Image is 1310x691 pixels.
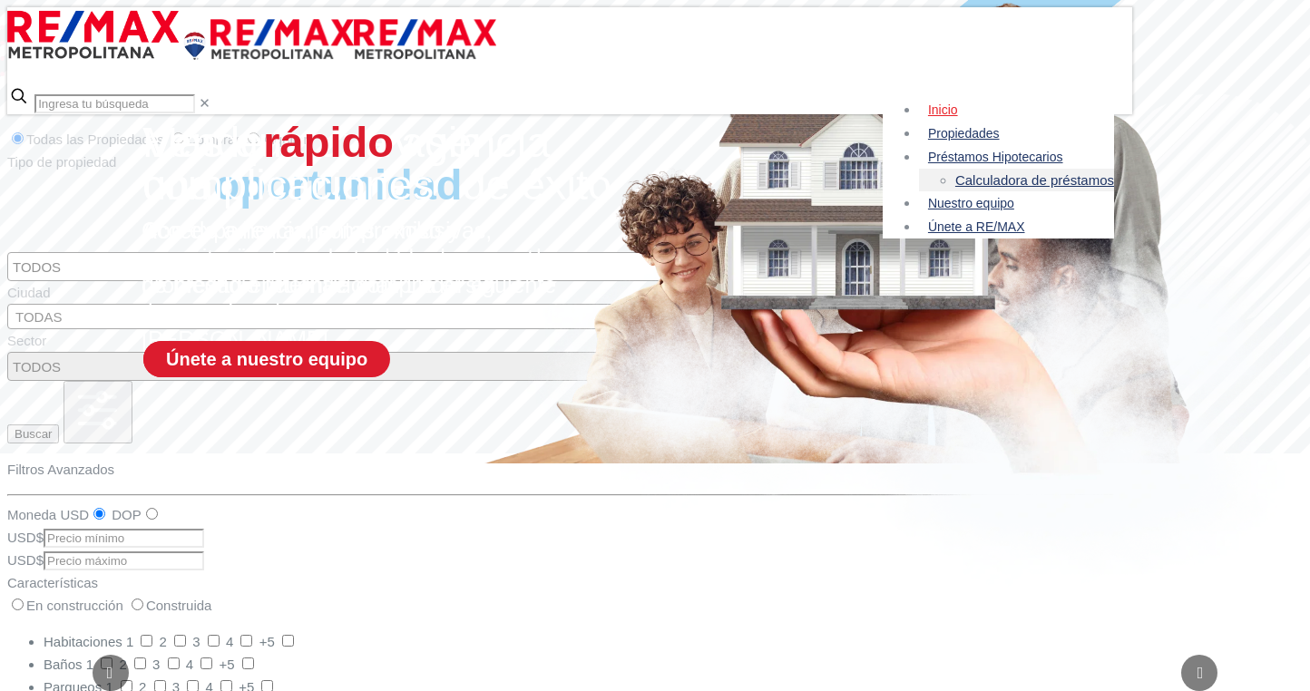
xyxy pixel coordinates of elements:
[955,172,1114,188] a: Calculadora de préstamos
[7,530,36,545] span: USD
[7,31,496,83] a: RE/MAX Metropolitana
[919,126,1009,141] span: Propiedades
[919,201,1034,252] a: Únete a RE/MAX
[7,526,1114,549] div: $
[13,259,1113,276] textarea: Search
[112,507,161,522] label: DOP
[146,508,158,520] input: DOP
[93,508,105,520] input: USD
[200,657,212,669] input: 4
[7,552,36,568] span: USD
[919,108,1009,159] a: Propiedades
[7,575,98,590] span: Características
[134,657,146,669] input: 2
[34,94,195,113] input: Ingresa tu búsqueda
[919,84,967,135] a: Inicio
[919,196,1023,210] span: Nuestro equipo
[883,98,1114,238] nav: Main menu
[226,634,233,649] span: 4
[7,507,56,522] span: Moneda
[199,95,210,111] span: ✕
[142,121,594,206] sr7-txt: Vende y sin complicaciones
[7,304,1114,329] span: TODAS
[160,634,167,649] span: 2
[186,657,193,672] span: 4
[179,30,210,62] img: Logo de REMAX
[7,84,31,108] svg: search icon
[44,634,122,649] span: Habitaciones
[919,102,967,117] span: Inicio
[259,634,275,649] span: +5
[60,507,112,522] label: USD
[142,217,558,353] sr7-txt: Accede a herramientas exclusivas, capacitaciones y el respaldo de una red de prestigio internacio...
[86,657,93,672] span: 1
[7,598,123,613] label: En construcción
[219,657,234,672] span: +5
[174,635,186,647] input: 2
[126,634,133,649] span: 1
[15,309,62,325] span: TODAS
[44,657,83,672] span: Baños
[242,657,254,669] input: +5
[44,551,204,570] input: Precio máximo
[143,341,390,377] a: Únete a nuestro equipo
[7,458,1114,481] p: Filtros Avanzados
[12,599,24,610] input: En construcción
[210,16,354,62] img: remax-metropolitana-logo
[7,549,1114,571] div: $
[208,635,220,647] input: 3
[240,635,252,647] input: 4
[8,305,1113,330] span: TODAS
[282,635,294,647] input: +5
[7,7,179,62] img: remax-metropolitana-logo
[919,150,1072,164] span: Préstamos Hipotecarios
[919,219,1034,234] span: Únete a RE/MAX
[192,634,200,649] span: 3
[553,1,598,16] span: Correo
[127,598,212,613] label: Construida
[354,16,497,62] img: remax-metropolitana-logo
[13,359,1113,375] textarea: Search
[152,657,160,672] span: 3
[132,599,143,610] input: Construida
[168,657,180,669] input: 3
[919,131,1072,182] a: Préstamos Hipotecarios
[919,178,1023,229] a: Nuestro equipo
[44,529,204,548] input: Precio mínimo
[263,118,394,166] span: rápido
[141,635,152,647] input: 1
